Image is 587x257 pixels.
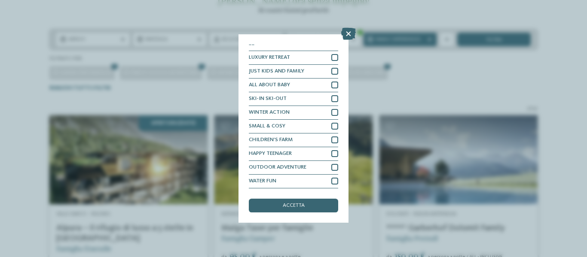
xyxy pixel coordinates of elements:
[249,137,293,143] span: CHILDREN’S FARM
[249,69,304,74] span: JUST KIDS AND FAMILY
[249,55,290,60] span: LUXURY RETREAT
[283,203,305,209] span: accetta
[249,151,292,157] span: HAPPY TEENAGER
[249,165,306,170] span: OUTDOOR ADVENTURE
[249,178,276,184] span: WATER FUN
[249,124,285,129] span: SMALL & COSY
[249,110,290,115] span: WINTER ACTION
[249,96,287,102] span: SKI-IN SKI-OUT
[249,82,290,88] span: ALL ABOUT BABY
